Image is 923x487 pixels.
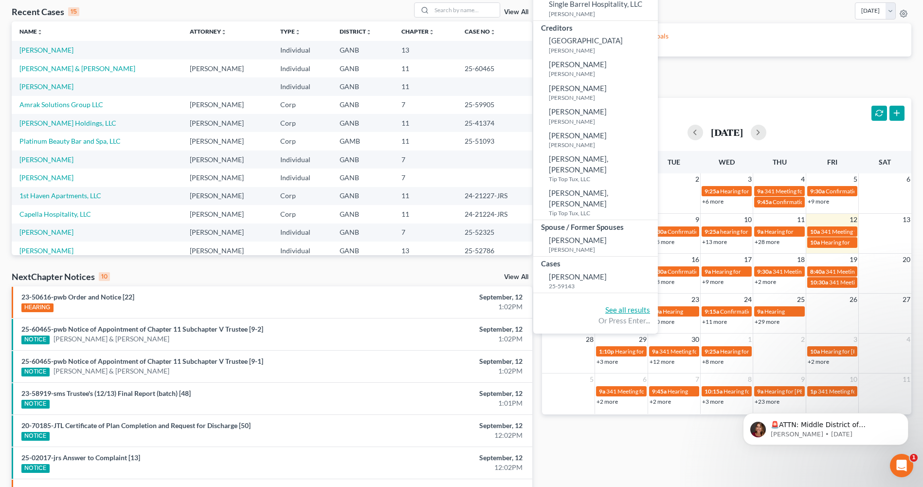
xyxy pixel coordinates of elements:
a: +25 more [650,238,674,245]
span: 25 [796,294,806,305]
small: [PERSON_NAME] [549,10,655,18]
a: 1st Haven Apartments, LLC [19,191,101,200]
div: Recent Cases [12,6,79,18]
span: 17 [743,254,753,265]
span: 10a [810,239,820,246]
a: +2 more [755,278,776,285]
td: Corp [272,205,332,223]
span: 29 [638,334,648,345]
span: 18 [796,254,806,265]
a: [PERSON_NAME][PERSON_NAME] [533,233,658,257]
td: GANB [332,242,394,260]
div: Creditors [533,21,658,33]
span: 2 [694,173,700,185]
span: 341 Meeting for [PERSON_NAME] [821,228,908,235]
small: [PERSON_NAME] [549,46,655,55]
iframe: Intercom live chat [890,454,913,477]
small: [PERSON_NAME] [549,117,655,126]
a: [PERSON_NAME] & [PERSON_NAME] [54,366,169,376]
span: 6 [642,374,648,385]
a: 25-02017-jrs Answer to Complaint [13] [21,453,140,462]
span: Fri [827,158,837,166]
td: 7 [394,169,457,187]
span: 9a [757,308,763,315]
div: September, 12 [362,324,523,334]
span: Hearing for [PERSON_NAME] [PERSON_NAME] [724,388,846,395]
span: 26 [849,294,858,305]
a: +2 more [650,398,671,405]
span: [PERSON_NAME] [549,131,607,140]
a: [PERSON_NAME] [19,46,73,54]
div: 1:02PM [362,302,523,312]
span: 341 Meeting for [826,268,867,275]
a: +10 more [650,318,674,325]
small: 25-59143 [549,282,655,290]
a: Typeunfold_more [280,28,301,35]
a: [PERSON_NAME] & [PERSON_NAME] [54,334,169,344]
td: 11 [394,77,457,95]
a: [PERSON_NAME] Holdings, LLC [19,119,116,127]
span: 11 [796,214,806,225]
td: 25-52786 [457,242,533,260]
a: [PERSON_NAME][PERSON_NAME] [533,104,658,128]
td: [PERSON_NAME] [182,114,272,132]
span: 9 [694,214,700,225]
div: 12:02PM [362,463,523,472]
td: GANB [332,150,394,169]
a: +13 more [702,238,727,245]
div: September, 12 [362,292,523,302]
span: 8:40a [810,268,825,275]
span: 341 Meeting for [818,388,859,395]
td: 25-41374 [457,114,533,132]
a: [PERSON_NAME], [PERSON_NAME]Tip Top Tux, LLC [533,151,658,186]
small: [PERSON_NAME] [549,94,655,102]
a: 25-60465-pwb Notice of Appointment of Chapter 11 Subchapter V Trustee [9-2] [21,325,263,333]
span: Confirmation Hearing [720,308,776,315]
div: NOTICE [21,464,50,473]
span: Hearing for A-1 Express Delivery Service, Inc. [615,348,729,355]
span: 10:15a [705,388,723,395]
td: 13 [394,242,457,260]
a: View All [504,9,528,16]
span: [GEOGRAPHIC_DATA] [549,36,623,45]
td: 13 [394,41,457,59]
td: [PERSON_NAME] [182,224,272,242]
input: Search by name... [432,3,500,17]
a: See all results [605,305,650,314]
div: 1:02PM [362,334,523,344]
a: [PERSON_NAME] [19,82,73,91]
span: 13 [902,214,911,225]
span: Hearing for [PERSON_NAME] [720,348,796,355]
small: Tip Top Tux, LLC [549,209,655,217]
span: 3 [852,334,858,345]
span: 9 [800,374,806,385]
a: +12 more [650,358,674,365]
span: 9a [652,348,658,355]
span: 20 [902,254,911,265]
span: [PERSON_NAME], [PERSON_NAME] [549,188,608,207]
td: [PERSON_NAME] [182,150,272,169]
span: 10 [743,214,753,225]
a: Attorneyunfold_more [190,28,227,35]
span: [PERSON_NAME] [549,84,607,93]
a: Platinum Beauty Bar and Spa, LLC [19,137,121,145]
span: Wed [719,158,735,166]
td: 11 [394,132,457,150]
span: Hearing [663,308,683,315]
span: 9:30a [652,228,667,235]
span: Thu [773,158,787,166]
a: +28 more [755,238,779,245]
a: View All [504,274,528,281]
a: [PERSON_NAME][PERSON_NAME] [533,128,658,152]
td: [PERSON_NAME] [182,169,272,187]
a: +9 more [702,278,724,285]
td: Individual [272,41,332,59]
i: unfold_more [295,29,301,35]
i: unfold_more [221,29,227,35]
span: 9:15a [705,308,719,315]
a: Capella Hospitality, LLC [19,210,91,218]
div: NOTICE [21,400,50,409]
td: 25-52325 [457,224,533,242]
